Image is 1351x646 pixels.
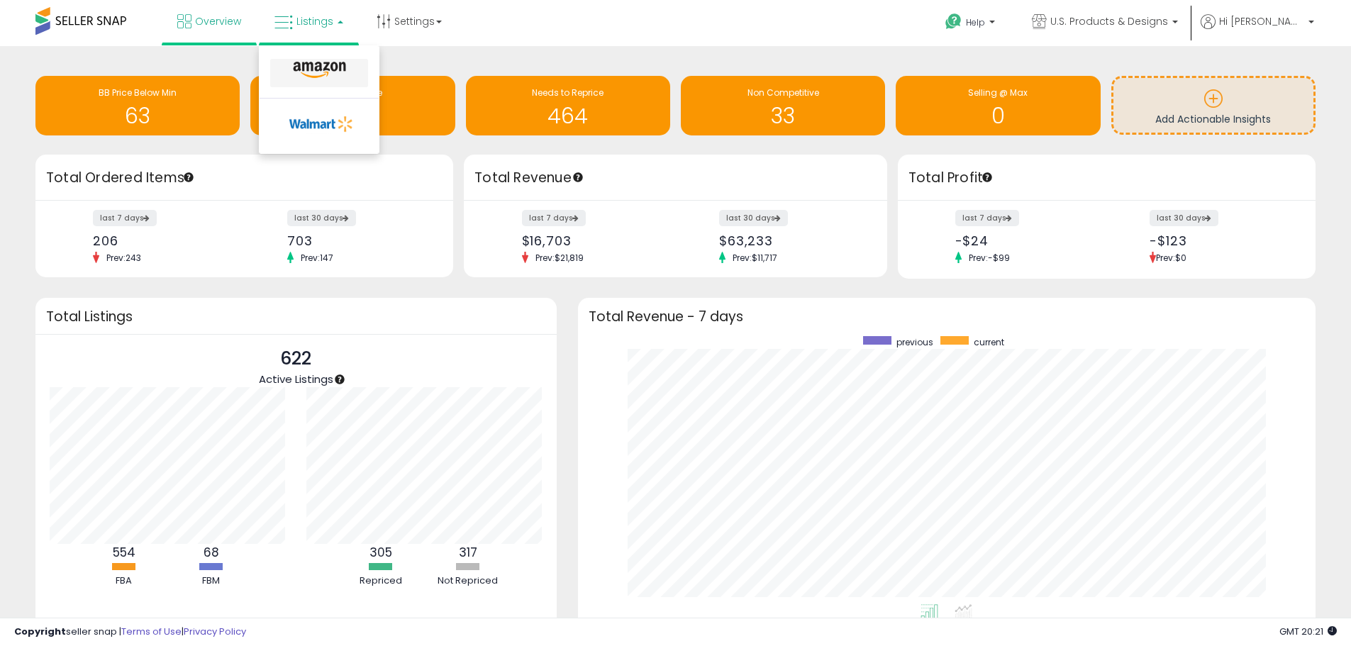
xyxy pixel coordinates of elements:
[294,252,340,264] span: Prev: 147
[1150,210,1218,226] label: last 30 days
[259,372,333,386] span: Active Listings
[945,13,962,30] i: Get Help
[966,16,985,28] span: Help
[908,168,1305,188] h3: Total Profit
[747,87,819,99] span: Non Competitive
[719,233,862,248] div: $63,233
[968,87,1028,99] span: Selling @ Max
[522,233,665,248] div: $16,703
[169,574,254,588] div: FBM
[14,625,66,638] strong: Copyright
[962,252,1017,264] span: Prev: -$99
[473,104,663,128] h1: 464
[82,574,167,588] div: FBA
[589,311,1305,322] h3: Total Revenue - 7 days
[1219,14,1304,28] span: Hi [PERSON_NAME]
[1150,233,1291,248] div: -$123
[1113,78,1313,133] a: Add Actionable Insights
[121,625,182,638] a: Terms of Use
[99,87,177,99] span: BB Price Below Min
[426,574,511,588] div: Not Repriced
[474,168,877,188] h3: Total Revenue
[259,345,333,372] p: 622
[903,104,1093,128] h1: 0
[955,233,1096,248] div: -$24
[1279,625,1337,638] span: 2025-08-16 20:21 GMT
[934,2,1009,46] a: Help
[459,544,477,561] b: 317
[287,233,428,248] div: 703
[195,14,241,28] span: Overview
[113,544,135,561] b: 554
[93,233,234,248] div: 206
[725,252,784,264] span: Prev: $11,717
[323,87,382,99] span: Inventory Age
[369,544,392,561] b: 305
[974,336,1004,348] span: current
[896,336,933,348] span: previous
[287,210,356,226] label: last 30 days
[338,574,423,588] div: Repriced
[296,14,333,28] span: Listings
[184,625,246,638] a: Privacy Policy
[688,104,878,128] h1: 33
[250,76,455,135] a: Inventory Age 0
[46,168,443,188] h3: Total Ordered Items
[35,76,240,135] a: BB Price Below Min 63
[1201,14,1314,46] a: Hi [PERSON_NAME]
[333,373,346,386] div: Tooltip anchor
[955,210,1019,226] label: last 7 days
[522,210,586,226] label: last 7 days
[1155,112,1271,126] span: Add Actionable Insights
[528,252,591,264] span: Prev: $21,819
[719,210,788,226] label: last 30 days
[99,252,148,264] span: Prev: 243
[572,171,584,184] div: Tooltip anchor
[257,104,447,128] h1: 0
[532,87,604,99] span: Needs to Reprice
[14,625,246,639] div: seller snap | |
[981,171,994,184] div: Tooltip anchor
[204,544,219,561] b: 68
[1050,14,1168,28] span: U.S. Products & Designs
[466,76,670,135] a: Needs to Reprice 464
[43,104,233,128] h1: 63
[896,76,1100,135] a: Selling @ Max 0
[182,171,195,184] div: Tooltip anchor
[1156,252,1186,264] span: Prev: $0
[93,210,157,226] label: last 7 days
[46,311,546,322] h3: Total Listings
[681,76,885,135] a: Non Competitive 33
